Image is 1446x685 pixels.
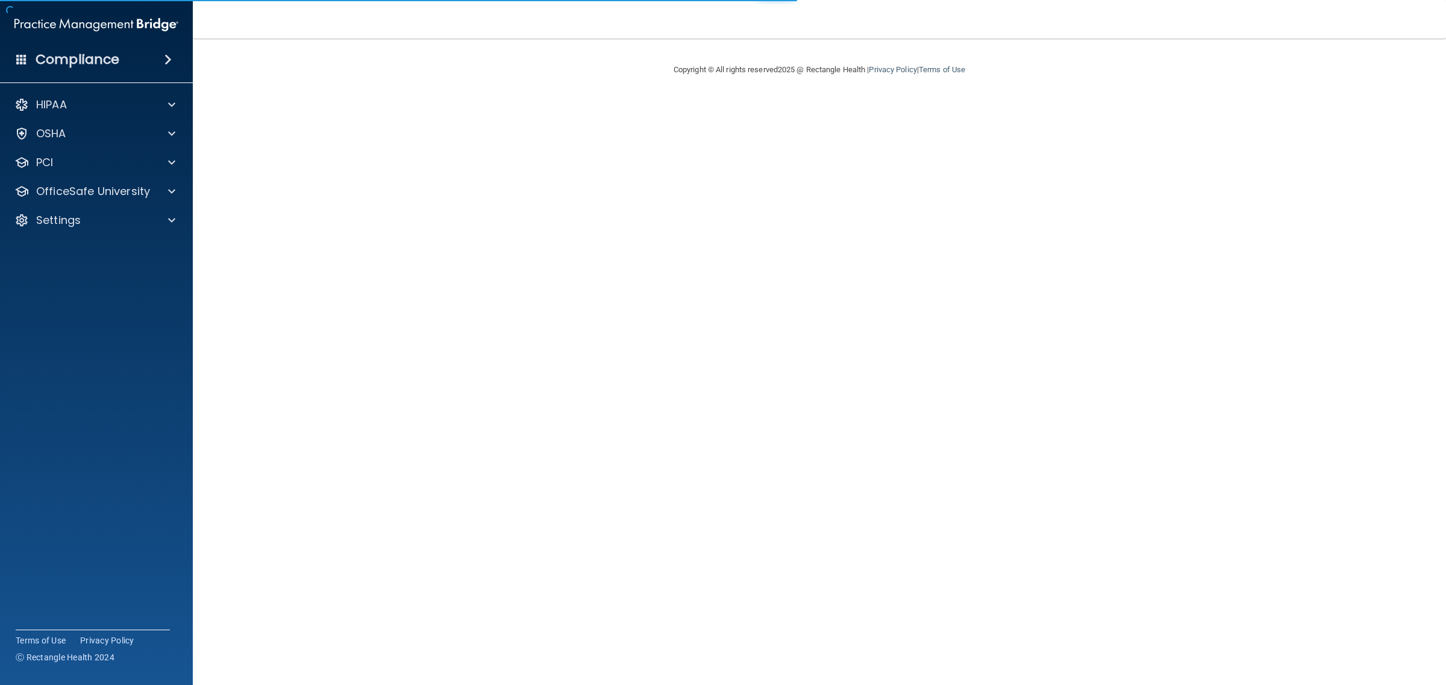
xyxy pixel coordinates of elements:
p: PCI [36,155,53,170]
h4: Compliance [36,51,119,68]
img: PMB logo [14,13,178,37]
a: Terms of Use [919,65,965,74]
p: HIPAA [36,98,67,112]
div: Copyright © All rights reserved 2025 @ Rectangle Health | | [599,51,1039,89]
a: Terms of Use [16,634,66,646]
p: OfficeSafe University [36,184,150,199]
a: Privacy Policy [80,634,134,646]
a: PCI [14,155,175,170]
p: Settings [36,213,81,228]
a: OfficeSafe University [14,184,175,199]
a: Settings [14,213,175,228]
p: OSHA [36,126,66,141]
span: Ⓒ Rectangle Health 2024 [16,651,114,663]
a: Privacy Policy [869,65,916,74]
a: HIPAA [14,98,175,112]
a: OSHA [14,126,175,141]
